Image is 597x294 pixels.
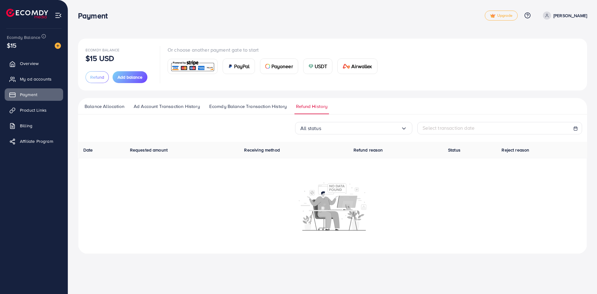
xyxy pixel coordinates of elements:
[234,63,250,70] span: PayPal
[170,60,215,73] img: card
[55,43,61,49] img: image
[20,76,52,82] span: My ad accounts
[20,138,53,144] span: Affiliate Program
[296,103,327,110] span: Refund History
[260,58,298,74] a: cardPayoneer
[271,63,293,70] span: Payoneer
[300,124,321,133] span: All status
[86,71,109,83] button: Refund
[5,57,63,70] a: Overview
[490,14,495,18] img: tick
[20,60,39,67] span: Overview
[7,41,16,50] span: $15
[5,119,63,132] a: Billing
[223,58,255,74] a: cardPayPal
[553,12,587,19] p: [PERSON_NAME]
[337,58,377,74] a: cardAirwallex
[134,103,200,110] span: Ad Account Transaction History
[90,74,104,80] span: Refund
[5,135,63,147] a: Affiliate Program
[354,147,383,153] span: Refund reason
[540,12,587,20] a: [PERSON_NAME]
[571,266,592,289] iframe: Chat
[303,58,333,74] a: cardUSDT
[20,91,37,98] span: Payment
[5,104,63,116] a: Product Links
[423,124,474,131] span: Select transaction date
[228,64,233,69] img: card
[6,9,48,18] img: logo
[321,124,401,133] input: Search for option
[118,74,142,80] span: Add balance
[113,71,147,83] button: Add balance
[265,64,270,69] img: card
[351,63,372,70] span: Airwallex
[343,64,350,69] img: card
[78,11,113,20] h3: Payment
[448,147,460,153] span: Status
[20,107,47,113] span: Product Links
[168,59,218,74] a: card
[55,12,62,19] img: menu
[7,34,40,40] span: Ecomdy Balance
[209,103,287,110] span: Ecomdy Balance Transaction History
[485,11,518,21] a: tickUpgrade
[315,63,327,70] span: USDT
[86,47,119,53] span: Ecomdy Balance
[295,122,412,134] div: Search for option
[130,147,168,153] span: Requested amount
[83,147,93,153] span: Date
[299,182,367,231] img: No account
[244,147,280,153] span: Receiving method
[5,88,63,101] a: Payment
[308,64,313,69] img: card
[85,103,124,110] span: Balance Allocation
[86,54,114,62] p: $15 USD
[502,147,529,153] span: Reject reason
[168,46,382,54] p: Or choose another payment gate to start
[490,13,512,18] span: Upgrade
[20,123,32,129] span: Billing
[5,73,63,85] a: My ad accounts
